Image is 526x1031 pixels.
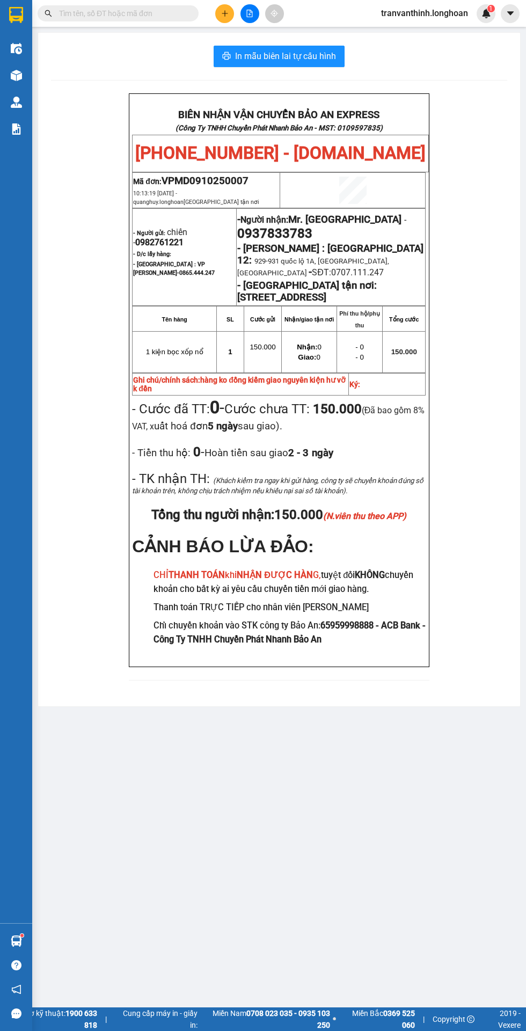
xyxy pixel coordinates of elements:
strong: 0708 023 035 - 0935 103 250 [246,1009,330,1029]
sup: 1 [20,934,24,937]
img: solution-icon [11,123,22,135]
strong: Ký: [349,380,360,389]
span: copyright [467,1015,474,1023]
span: | [105,1013,107,1025]
button: caret-down [501,4,520,23]
strong: Cước gửi [250,316,275,323]
span: Miền Bắc [339,1007,415,1031]
span: printer [222,52,231,62]
strong: 0 [210,397,220,418]
strong: 0 [191,444,201,459]
span: message [11,1008,21,1019]
strong: 5 ngày [208,420,238,432]
img: icon-new-feature [481,9,491,18]
span: Miền Nam [200,1007,330,1031]
span: 0982761221 [135,237,184,247]
span: 1 [489,5,493,12]
span: - 0 [355,343,364,351]
img: logo-vxr [9,7,23,23]
strong: Tên hàng [162,316,187,323]
em: (N.viên thu theo APP) [323,511,406,521]
strong: Ghi chú/chính sách: [133,376,346,393]
strong: (Công Ty TNHH Chuyển Phát Nhanh Bảo An - MST: 0109597835) [176,124,383,132]
strong: BIÊN NHẬN VẬN CHUYỂN BẢO AN EXPRESS [178,109,379,121]
span: In mẫu biên lai tự cấu hình [235,49,336,63]
strong: 0369 525 060 [383,1009,415,1029]
span: search [45,10,52,17]
span: hàng ko đồng kiểm giao nguyên kiện hư vỡ k đền [133,376,346,393]
span: - [PERSON_NAME] : [GEOGRAPHIC_DATA] 12: [237,243,423,266]
span: 10:13:19 [DATE] - [133,190,259,206]
strong: 65959998888 - ACB Bank - Công Ty TNHH Chuyển Phát Nhanh Bảo An [154,620,426,645]
strong: 2 - 3 [288,447,333,459]
span: plus [221,10,229,17]
span: 0707.111.247 [331,267,384,277]
span: - [GEOGRAPHIC_DATA] : VP [PERSON_NAME]- [133,261,215,276]
span: Tổng thu người nhận: [151,507,406,522]
span: - 0 [355,353,364,361]
span: | [423,1013,425,1025]
span: (Đã bao gồm 8% VAT, x [132,405,425,432]
strong: - [237,214,401,225]
span: 150.000 [274,507,406,522]
button: file-add [240,4,259,23]
span: question-circle [11,960,21,970]
strong: Nhận: [297,343,317,351]
span: ⚪️ [333,1017,336,1021]
button: aim [265,4,284,23]
img: warehouse-icon [11,935,22,947]
span: chiến - [133,227,187,247]
img: warehouse-icon [11,43,22,54]
span: Cước chưa TT: [132,401,425,433]
span: file-add [246,10,253,17]
span: CHỈ khi G, [154,570,321,580]
strong: Phí thu hộ/phụ thu [339,310,380,328]
h3: tuyệt đối chuyển khoản cho bất kỳ ai yêu cầu chuyển tiền mới giao hàng. [154,568,426,596]
span: 1 kiện bọc xốp nổ [146,348,203,356]
span: - [191,444,333,459]
strong: - [GEOGRAPHIC_DATA] tận nơi: [237,280,377,291]
strong: 1900 633 818 [65,1009,97,1029]
span: CẢNH BÁO LỪA ĐẢO: [132,537,313,556]
span: - [401,215,406,225]
span: 0 [298,353,320,361]
span: - TK nhận TH: [132,471,210,486]
h3: Chỉ chuyển khoản vào STK công ty Bảo An: [154,619,426,646]
span: [GEOGRAPHIC_DATA] tận nơi [184,199,259,206]
span: 0 [297,343,322,351]
button: plus [215,4,234,23]
strong: Giao: [298,353,316,361]
span: - [210,397,224,418]
span: (Khách kiểm tra ngay khi gửi hàng, công ty sẽ chuyển khoản đúng số tài khoản trên, không chịu trá... [132,477,423,495]
span: Cung cấp máy in - giấy in: [115,1007,198,1031]
span: SĐT: [312,267,331,277]
strong: THANH TOÁN [169,570,225,580]
img: warehouse-icon [11,97,22,108]
span: Hoàn tiền sau giao [204,447,333,459]
strong: - D/c lấy hàng: [133,251,171,258]
strong: 150.000 [313,401,362,416]
span: uất hoá đơn sau giao). [154,420,282,432]
strong: Nhận/giao tận nơi [284,316,334,323]
button: printerIn mẫu biên lai tự cấu hình [214,46,345,67]
span: quanghuy.longhoan [133,199,259,206]
span: 150.000 [391,348,417,356]
span: 929-931 quốc lộ 1A, [GEOGRAPHIC_DATA], [GEOGRAPHIC_DATA] [237,257,389,277]
strong: NHẬN ĐƯỢC HÀN [237,570,313,580]
h3: Thanh toán TRỰC TIẾP cho nhân viên [PERSON_NAME] [154,601,426,615]
span: 0937833783 [237,226,312,241]
span: 150.000 [250,343,275,351]
input: Tìm tên, số ĐT hoặc mã đơn [59,8,186,19]
span: - [309,266,312,278]
span: aim [271,10,278,17]
strong: [STREET_ADDRESS] [237,291,326,303]
span: VPMD0910250007 [162,175,249,187]
span: Mr. [GEOGRAPHIC_DATA] [288,214,401,225]
span: Người nhận: [240,215,401,225]
span: tranvanthinh.longhoan [372,6,477,20]
span: - Cước đã TT: [132,401,224,416]
span: notification [11,984,21,995]
strong: SL [227,316,234,323]
span: 1 [228,348,232,356]
span: 0865.444.247 [179,269,215,276]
